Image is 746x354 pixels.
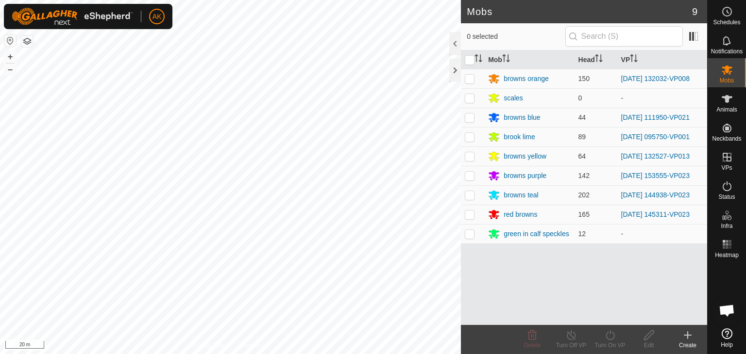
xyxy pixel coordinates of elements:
[713,19,740,25] span: Schedules
[578,152,586,160] span: 64
[621,133,690,141] a: [DATE] 095750-VP001
[621,152,690,160] a: [DATE] 132527-VP013
[621,75,690,82] a: [DATE] 132032-VP008
[504,93,523,103] div: scales
[712,296,742,325] div: Open chat
[21,35,33,47] button: Map Layers
[4,35,16,47] button: Reset Map
[578,133,586,141] span: 89
[504,74,549,84] div: browns orange
[718,194,735,200] span: Status
[578,94,582,102] span: 0
[721,223,732,229] span: Infra
[617,224,707,243] td: -
[504,190,539,200] div: browns teal
[711,48,743,54] span: Notifications
[4,64,16,75] button: –
[578,210,590,218] span: 165
[578,113,586,121] span: 44
[578,75,590,82] span: 150
[475,56,482,64] p-sorticon: Activate to sort
[668,341,707,350] div: Create
[708,324,746,352] a: Help
[621,113,690,121] a: [DATE] 111950-VP021
[467,32,565,42] span: 0 selected
[721,165,732,171] span: VPs
[591,341,629,350] div: Turn On VP
[617,88,707,108] td: -
[578,172,590,179] span: 142
[484,50,574,69] th: Mob
[712,136,741,142] span: Neckbands
[504,113,541,123] div: browns blue
[153,12,162,22] span: AK
[504,132,535,142] div: brook lime
[720,78,734,83] span: Mobs
[4,51,16,63] button: +
[565,26,683,47] input: Search (S)
[575,50,617,69] th: Head
[240,341,269,350] a: Contact Us
[12,8,133,25] img: Gallagher Logo
[502,56,510,64] p-sorticon: Activate to sort
[716,107,737,113] span: Animals
[467,6,692,17] h2: Mobs
[504,209,537,220] div: red browns
[524,342,541,349] span: Delete
[595,56,603,64] p-sorticon: Activate to sort
[552,341,591,350] div: Turn Off VP
[504,229,569,239] div: green in calf speckles
[504,151,546,161] div: browns yellow
[621,172,690,179] a: [DATE] 153555-VP023
[630,56,638,64] p-sorticon: Activate to sort
[721,342,733,348] span: Help
[504,171,546,181] div: browns purple
[578,191,590,199] span: 202
[617,50,707,69] th: VP
[621,210,690,218] a: [DATE] 145311-VP023
[715,252,739,258] span: Heatmap
[192,341,229,350] a: Privacy Policy
[578,230,586,238] span: 12
[629,341,668,350] div: Edit
[621,191,690,199] a: [DATE] 144938-VP023
[692,4,697,19] span: 9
